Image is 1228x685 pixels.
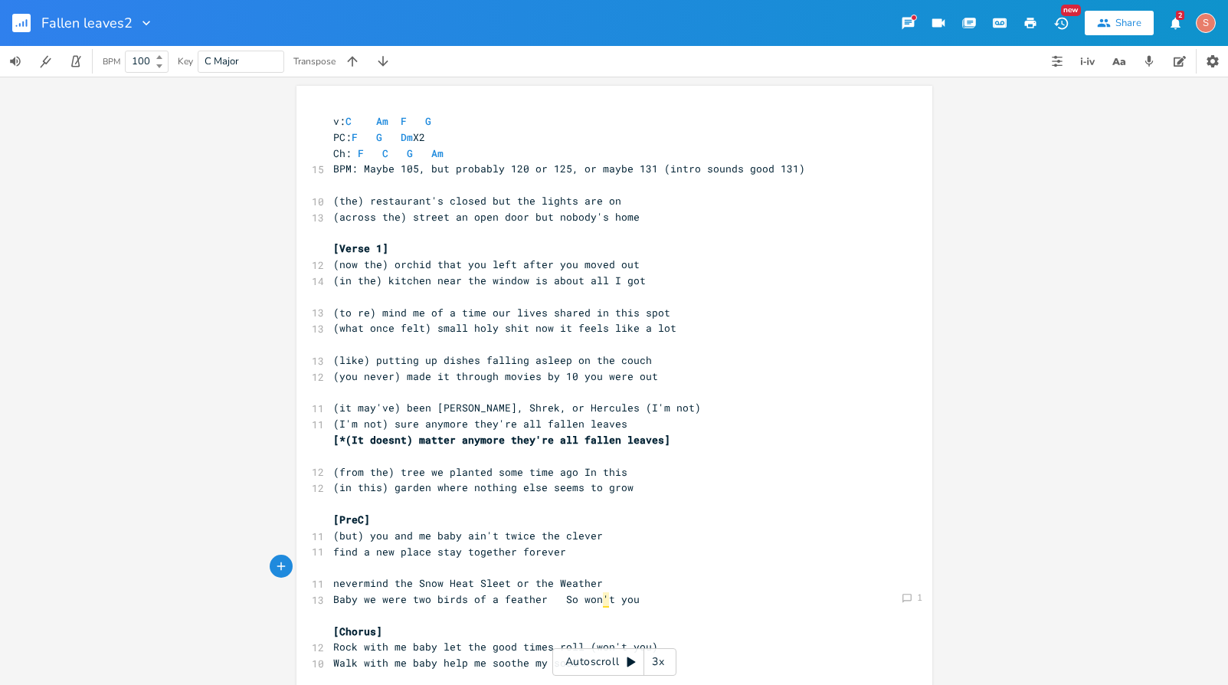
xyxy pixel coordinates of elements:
span: [Verse 1] [333,241,388,255]
div: 1 [917,593,922,602]
span: (to re) mind me of a time our lives shared in this spot [333,306,670,320]
span: [*(It doesnt) matter anymore they're all fallen leaves] [333,433,670,447]
span: C [382,146,388,160]
span: Am [431,146,444,160]
div: swvet34 [1196,13,1216,33]
span: Fallen leaves2 [41,16,133,30]
span: Baby we were two birds of a feather So won t you [333,592,640,606]
div: 2 [1176,11,1184,20]
span: G [407,146,413,160]
span: (but) you and me baby ain't twice the clever [333,529,603,542]
span: (like) putting up dishes falling asleep on the couch [333,353,652,367]
div: 3x [644,648,672,676]
span: C [345,114,352,128]
div: Share [1115,16,1141,30]
span: G [376,130,382,144]
span: (across the) street an open door but nobody's home [333,210,640,224]
span: (you never) made it through movies by 10 you were out [333,369,658,383]
span: (it may've) been [PERSON_NAME], Shrek, or Hercules (I'm not) [333,401,701,415]
span: Am [376,114,388,128]
span: F [401,114,407,128]
span: Rock with me baby let the good times roll (won't you) [333,640,658,654]
button: New [1046,9,1076,37]
span: v: [333,114,431,128]
div: BPM [103,57,120,66]
div: Autoscroll [552,648,676,676]
span: (I'm not) sure anymore they're all fallen leaves [333,417,627,431]
span: C Major [205,54,239,68]
span: [Chorus] [333,624,382,638]
span: (in this) garden where nothing else seems to grow [333,480,634,494]
span: Dm [401,130,413,144]
span: PC: X2 [333,130,425,144]
span: Walk with me baby help me soothe my soul [333,656,578,670]
span: (what once felt) small holy shit now it feels like a lot [333,321,676,335]
span: find a new place stay together forever [333,545,566,559]
span: [PreC] [333,513,370,526]
span: nevermind the Snow Heat Sleet or the Weather [333,576,603,590]
span: F [352,130,358,144]
span: (from the) tree we planted some time ago In this [333,465,627,479]
div: Transpose [293,57,336,66]
span: (now the) orchid that you left after you moved out [333,257,640,271]
span: G [425,114,431,128]
button: S [1196,5,1216,41]
div: New [1061,5,1081,16]
button: Share [1085,11,1154,35]
div: Key [178,57,193,66]
span: (in the) kitchen near the window is about all I got [333,274,646,287]
button: 2 [1160,9,1190,37]
span: (the) restaurant's closed but the lights are on [333,194,621,208]
span: Ch: [333,146,456,160]
span: ' [603,592,609,608]
span: F [358,146,364,160]
span: BPM: Maybe 105, but probably 120 or 125, or maybe 131 (intro sounds good 131) [333,162,805,175]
